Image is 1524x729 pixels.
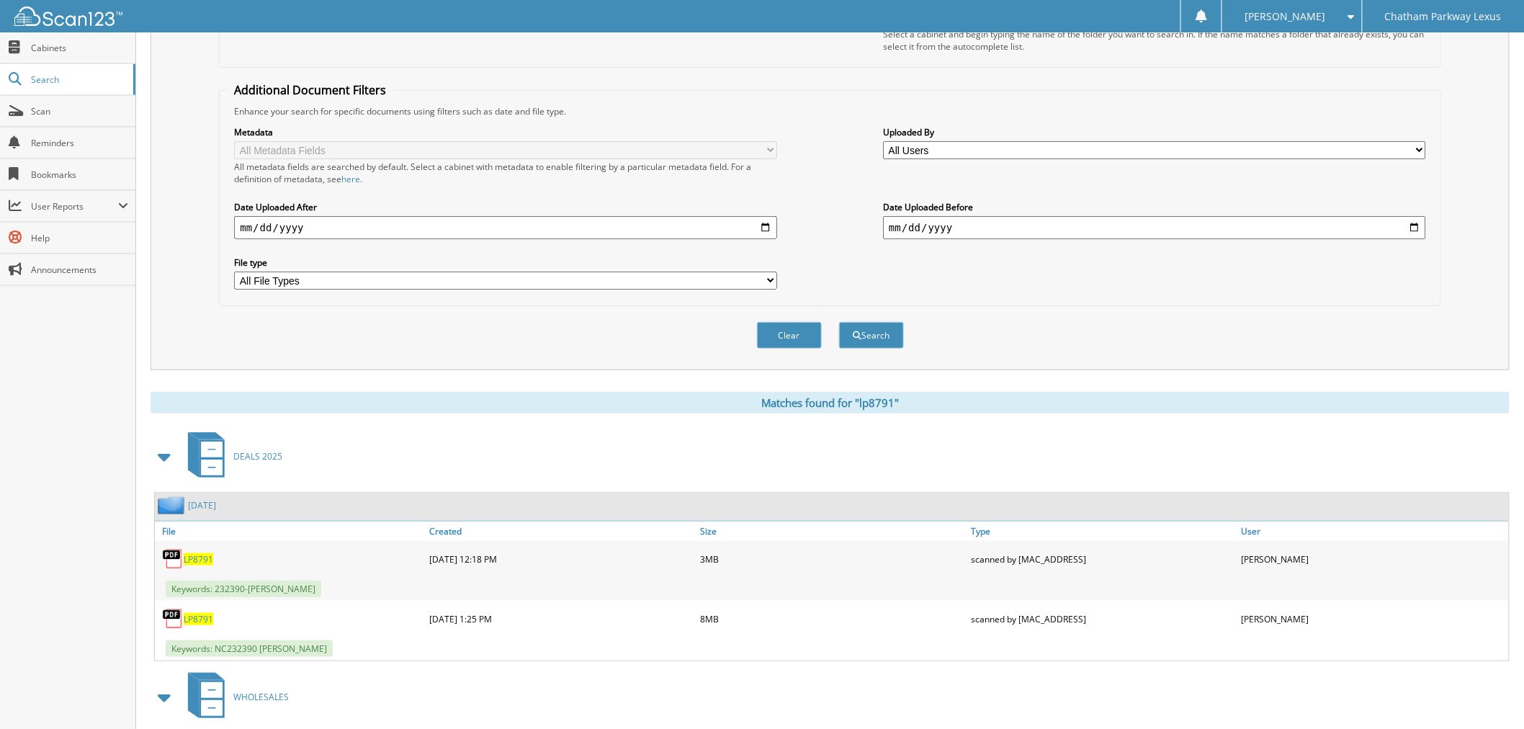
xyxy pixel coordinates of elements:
div: Matches found for "lp8791" [151,392,1510,413]
label: Metadata [234,126,776,138]
input: start [234,216,776,239]
a: Created [426,522,696,541]
span: Bookmarks [31,169,128,181]
button: Clear [757,322,822,349]
a: DEALS 2025 [179,428,282,485]
div: [PERSON_NAME] [1238,545,1509,573]
a: here [341,173,360,185]
input: end [883,216,1425,239]
img: folder2.png [158,496,188,514]
span: User Reports [31,200,118,213]
img: PDF.png [162,608,184,630]
div: Enhance your search for specific documents using filters such as date and file type. [227,105,1433,117]
a: [DATE] [188,499,216,511]
a: LP8791 [184,613,213,625]
label: Date Uploaded Before [883,201,1425,213]
a: WHOLESALES [179,668,289,725]
span: [PERSON_NAME] [1245,12,1326,21]
div: 8MB [696,604,967,633]
span: Chatham Parkway Lexus [1385,12,1502,21]
div: [DATE] 1:25 PM [426,604,696,633]
div: scanned by [MAC_ADDRESS] [967,545,1238,573]
div: Select a cabinet and begin typing the name of the folder you want to search in. If the name match... [883,28,1425,53]
label: Uploaded By [883,126,1425,138]
span: DEALS 2025 [233,450,282,462]
span: Search [31,73,126,86]
span: WHOLESALES [233,691,289,703]
div: All metadata fields are searched by default. Select a cabinet with metadata to enable filtering b... [234,161,776,185]
a: Type [967,522,1238,541]
div: [DATE] 12:18 PM [426,545,696,573]
div: [PERSON_NAME] [1238,604,1509,633]
span: Keywords: 232390-[PERSON_NAME] [166,581,321,597]
span: Keywords: NC232390 [PERSON_NAME] [166,640,333,657]
div: 3MB [696,545,967,573]
span: Announcements [31,264,128,276]
span: Scan [31,105,128,117]
div: scanned by [MAC_ADDRESS] [967,604,1238,633]
a: File [155,522,426,541]
label: File type [234,256,776,269]
img: PDF.png [162,548,184,570]
a: LP8791 [184,553,213,565]
button: Search [839,322,904,349]
span: Cabinets [31,42,128,54]
span: Reminders [31,137,128,149]
legend: Additional Document Filters [227,82,393,98]
label: Date Uploaded After [234,201,776,213]
a: Size [696,522,967,541]
a: User [1238,522,1509,541]
span: Help [31,232,128,244]
img: scan123-logo-white.svg [14,6,122,26]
